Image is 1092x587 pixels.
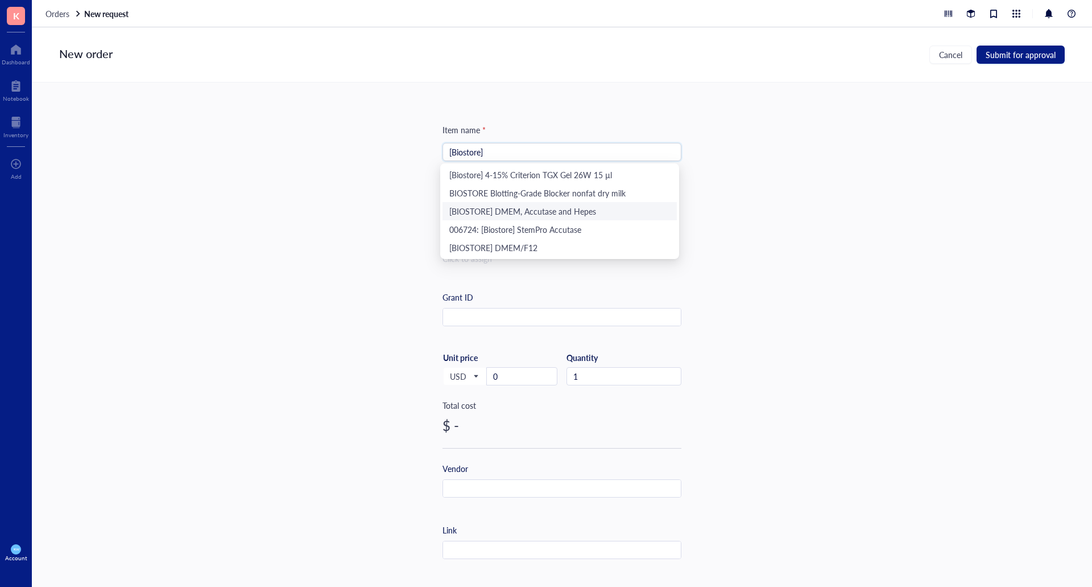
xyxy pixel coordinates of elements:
div: Item name [442,124,486,136]
span: USD [450,371,478,381]
a: Notebook [3,77,29,102]
span: KW [13,547,19,551]
div: New order [59,46,113,64]
div: 006724: [Biostore] StemPro Accutase [449,223,670,236]
a: Dashboard [2,40,30,65]
div: [Biostore] 4-15% Criterion TGX Gel 26W 15 µl [442,166,677,184]
div: Account [5,555,27,561]
div: [BIOSTORE] DMEM, Accutase and Hepes [449,205,670,217]
div: Add [11,173,22,180]
div: [BIOSTORE] DMEM/F12 [449,241,670,254]
div: Total cost [442,399,681,412]
button: Submit for approval [977,46,1065,64]
div: Unit price [443,352,514,363]
span: K [13,9,19,23]
div: Quantity [566,352,681,363]
div: Link [442,524,457,536]
div: Inventory [3,132,28,138]
div: [BIOSTORE] DMEM, Accutase and Hepes [442,202,677,220]
a: Orders [45,9,82,19]
span: Submit for approval [986,50,1056,59]
div: Notebook [3,95,29,102]
a: New request [84,9,131,19]
div: BIOSTORE Blotting-Grade Blocker nonfat dry milk [442,184,677,202]
span: Cancel [939,50,962,59]
div: Grant ID [442,291,473,303]
div: BIOSTORE Blotting-Grade Blocker nonfat dry milk [449,187,670,199]
div: [Biostore] 4-15% Criterion TGX Gel 26W 15 µl [449,169,670,181]
span: Orders [45,8,69,19]
button: Cancel [929,46,972,64]
div: $ - [442,416,681,434]
div: [BIOSTORE] DMEM/F12 [442,239,677,257]
div: 006724: [Biostore] StemPro Accutase [442,220,677,239]
div: Dashboard [2,59,30,65]
div: Vendor [442,462,468,475]
a: Inventory [3,113,28,138]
